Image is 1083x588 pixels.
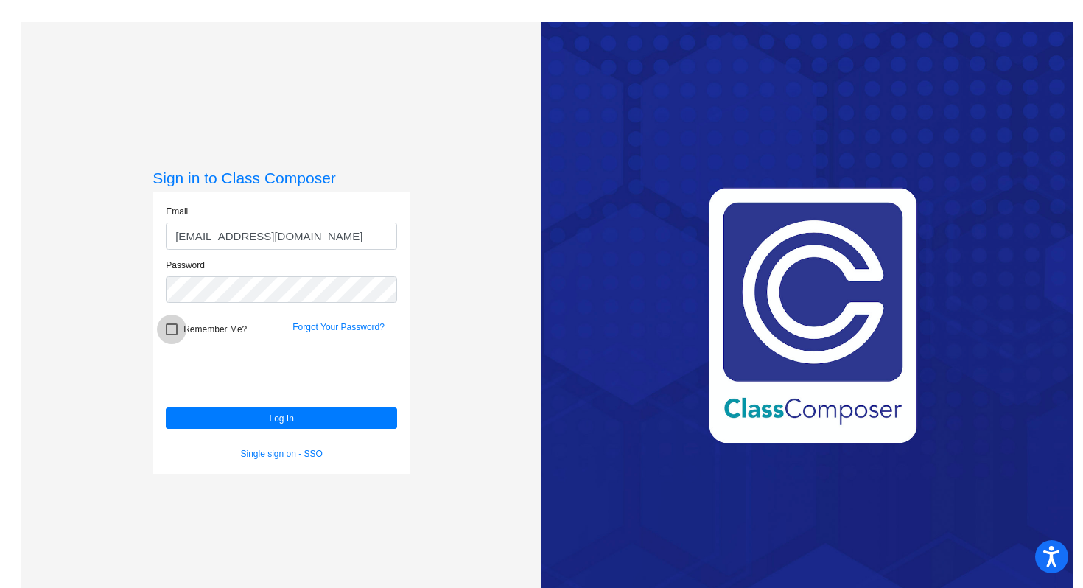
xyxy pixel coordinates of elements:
button: Log In [166,407,397,429]
a: Single sign on - SSO [241,449,323,459]
label: Email [166,205,188,218]
iframe: reCAPTCHA [166,343,390,400]
h3: Sign in to Class Composer [153,169,410,187]
a: Forgot Your Password? [292,322,385,332]
label: Password [166,259,205,272]
span: Remember Me? [183,321,247,338]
